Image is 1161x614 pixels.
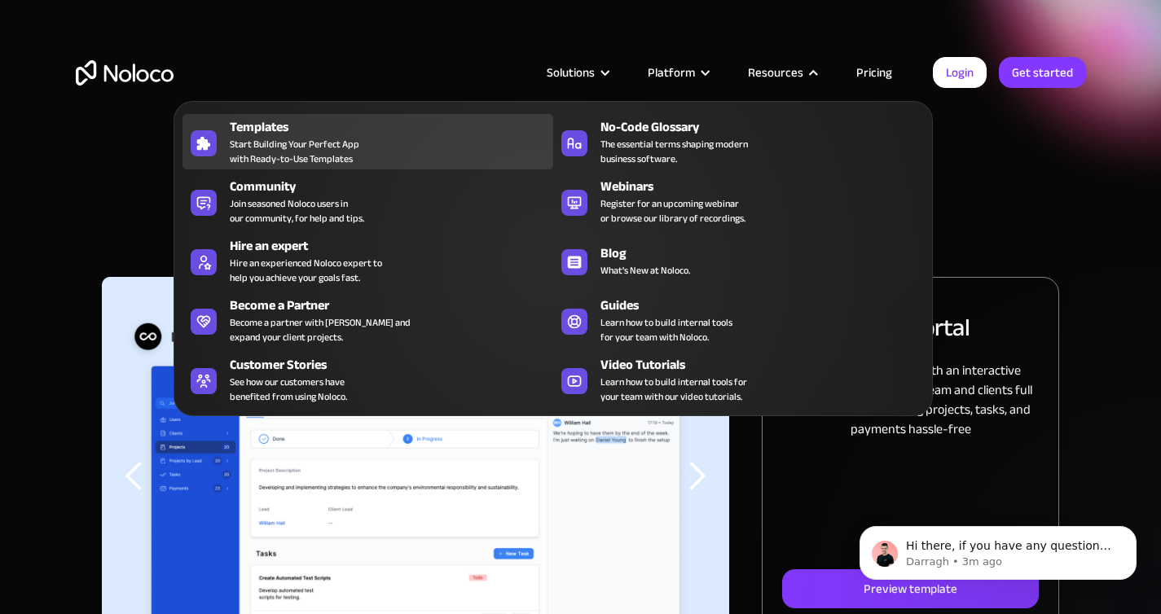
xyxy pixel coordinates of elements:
[600,177,931,196] div: Webinars
[230,137,359,166] span: Start Building Your Perfect App with Ready-to-Use Templates
[230,177,561,196] div: Community
[835,492,1161,606] iframe: Intercom notifications message
[748,62,803,83] div: Resources
[183,292,553,348] a: Become a PartnerBecome a partner with [PERSON_NAME] andexpand your client projects.
[553,292,924,348] a: GuidesLearn how to build internal toolsfor your team with Noloco.
[933,57,987,88] a: Login
[230,375,347,404] span: See how our customers have benefited from using Noloco.
[999,57,1086,88] a: Get started
[547,62,595,83] div: Solutions
[600,196,745,226] span: Register for an upcoming webinar or browse our library of recordings.
[627,62,728,83] div: Platform
[230,117,561,137] div: Templates
[183,173,553,229] a: CommunityJoin seasoned Noloco users inour community, for help and tips.
[553,114,924,169] a: No-Code GlossaryThe essential terms shaping modernbusiness software.
[183,352,553,407] a: Customer StoriesSee how our customers havebenefited from using Noloco.
[600,263,690,278] span: What's New at Noloco.
[600,375,747,404] span: Learn how to build internal tools for your team with our video tutorials.
[230,296,561,315] div: Become a Partner
[553,173,924,229] a: WebinarsRegister for an upcoming webinaror browse our library of recordings.
[183,114,553,169] a: TemplatesStart Building Your Perfect Appwith Ready-to-Use Templates
[230,355,561,375] div: Customer Stories
[648,62,695,83] div: Platform
[553,352,924,407] a: Video TutorialsLearn how to build internal tools foryour team with our video tutorials.
[600,243,931,263] div: Blog
[526,62,627,83] div: Solutions
[782,361,1039,439] p: Simplify collaboration with an interactive platform that gives your team and clients full visibil...
[836,62,913,83] a: Pricing
[553,233,924,288] a: BlogWhat's New at Noloco.
[782,569,1039,608] a: Preview template
[230,196,364,226] span: Join seasoned Noloco users in our community, for help and tips.
[600,296,931,315] div: Guides
[600,137,748,166] span: The essential terms shaping modern business software.
[230,236,561,256] div: Hire an expert
[76,60,174,86] a: home
[600,117,931,137] div: No-Code Glossary
[230,315,411,344] div: Become a partner with [PERSON_NAME] and expand your client projects.
[174,78,933,416] nav: Resources
[230,256,382,285] div: Hire an experienced Noloco expert to help you achieve your goals fast.
[183,233,553,288] a: Hire an expertHire an experienced Noloco expert tohelp you achieve your goals fast.
[600,355,931,375] div: Video Tutorials
[728,62,836,83] div: Resources
[600,315,732,344] span: Learn how to build internal tools for your team with Noloco.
